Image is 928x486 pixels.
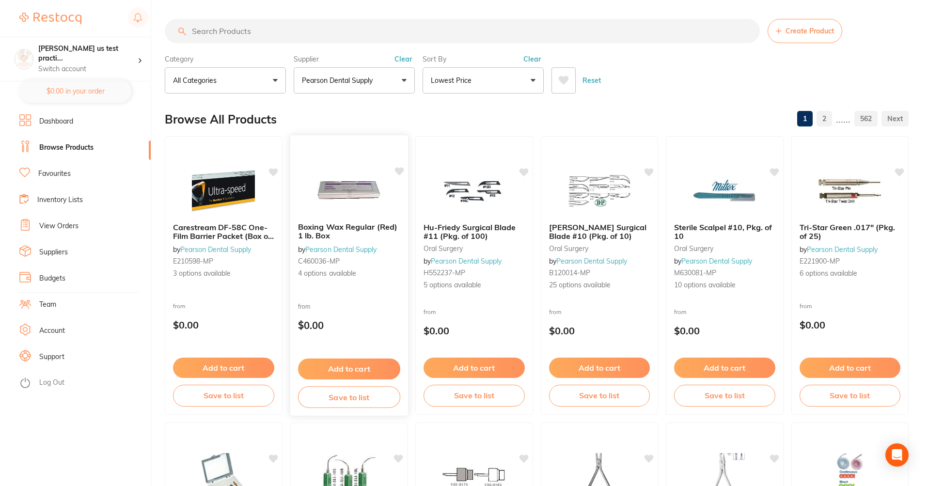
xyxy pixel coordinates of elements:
[786,27,834,35] span: Create Product
[38,44,138,63] h4: nitheesh us test practice
[674,257,752,266] span: by
[549,325,650,336] p: $0.00
[39,352,64,362] a: Support
[173,269,274,279] span: 3 options available
[173,222,274,250] span: Carestream DF-58C One-Film Barrier Packet (Box of 100)
[298,222,400,240] b: Boxing Wax Regular (Red) 1 lb. Box
[674,281,775,290] span: 10 options available
[165,113,277,126] h2: Browse All Products
[681,257,752,266] a: Pearson Dental Supply
[549,222,646,241] span: [PERSON_NAME] Surgical Blade #10 (Pkg. of 10)
[294,55,415,63] label: Supplier
[392,55,415,63] button: Clear
[423,55,544,63] label: Sort By
[424,308,436,315] span: from
[298,302,310,310] span: from
[298,222,397,241] span: Boxing Wax Regular (Red) 1 lb. Box
[19,79,131,103] button: $0.00 in your order
[173,223,274,241] b: Carestream DF-58C One-Film Barrier Packet (Box of 100)
[674,268,716,277] span: M630081-MP
[19,376,148,391] button: Log Out
[173,302,186,310] span: from
[549,268,590,277] span: B120014-MP
[165,19,760,43] input: Search Products
[165,67,286,94] button: All Categories
[424,325,525,336] p: $0.00
[556,257,627,266] a: Pearson Dental Supply
[520,55,544,63] button: Clear
[836,113,850,125] p: ......
[294,67,415,94] button: Pearson Dental Supply
[568,167,631,215] img: Bard-Parker Surgical Blade #10 (Pkg. of 10)
[39,378,64,388] a: Log Out
[800,358,901,378] button: Add to cart
[674,222,772,241] span: Sterile Scalpel #10, Pkg. of 10
[442,167,505,215] img: Hu-Friedy Surgical Blade #11 (Pkg. of 100)
[39,143,94,153] a: Browse Products
[580,67,604,94] button: Reset
[298,359,400,379] button: Add to cart
[817,109,832,128] a: 2
[173,245,251,254] span: by
[854,109,878,128] a: 562
[424,245,525,252] small: oral surgery
[39,221,79,231] a: View Orders
[305,245,377,253] a: Pearson Dental Supply
[674,245,775,252] small: oral surgery
[800,245,878,254] span: by
[180,245,251,254] a: Pearson Dental Supply
[15,49,33,67] img: nitheesh us test practice
[693,167,756,215] img: Sterile Scalpel #10, Pkg. of 10
[298,257,339,266] span: C460036-MP
[19,7,81,30] a: Restocq Logo
[424,358,525,378] button: Add to cart
[39,248,68,257] a: Suppliers
[431,76,475,85] p: Lowest Price
[885,443,909,467] div: Open Intercom Messenger
[423,67,544,94] button: Lowest Price
[431,257,502,266] a: Pearson Dental Supply
[674,385,775,406] button: Save to list
[800,385,901,406] button: Save to list
[800,222,895,241] span: Tri-Star Green .017" (Pkg. of 25)
[424,385,525,406] button: Save to list
[424,223,525,241] b: Hu-Friedy Surgical Blade #11 (Pkg. of 100)
[298,245,377,253] span: by
[173,319,274,330] p: $0.00
[549,245,650,252] small: oral surgery
[424,281,525,290] span: 5 options available
[173,257,213,266] span: E210598-MP
[674,325,775,336] p: $0.00
[800,223,901,241] b: Tri-Star Green .017" (Pkg. of 25)
[298,269,400,279] span: 4 options available
[800,302,812,310] span: from
[549,358,650,378] button: Add to cart
[173,358,274,378] button: Add to cart
[19,13,81,24] img: Restocq Logo
[549,257,627,266] span: by
[800,269,901,279] span: 6 options available
[549,281,650,290] span: 25 options available
[39,300,56,310] a: Team
[800,319,901,330] p: $0.00
[37,195,83,205] a: Inventory Lists
[317,166,380,215] img: Boxing Wax Regular (Red) 1 lb. Box
[38,169,71,179] a: Favourites
[39,117,73,126] a: Dashboard
[818,167,881,215] img: Tri-Star Green .017" (Pkg. of 25)
[173,385,274,406] button: Save to list
[39,326,65,336] a: Account
[38,64,138,74] p: Switch account
[797,109,813,128] a: 1
[424,268,465,277] span: H552237-MP
[549,223,650,241] b: Bard-Parker Surgical Blade #10 (Pkg. of 10)
[192,167,255,215] img: Carestream DF-58C One-Film Barrier Packet (Box of 100)
[165,55,286,63] label: Category
[39,274,65,283] a: Budgets
[549,308,562,315] span: from
[298,320,400,331] p: $0.00
[549,385,650,406] button: Save to list
[424,257,502,266] span: by
[674,358,775,378] button: Add to cart
[674,223,775,241] b: Sterile Scalpel #10, Pkg. of 10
